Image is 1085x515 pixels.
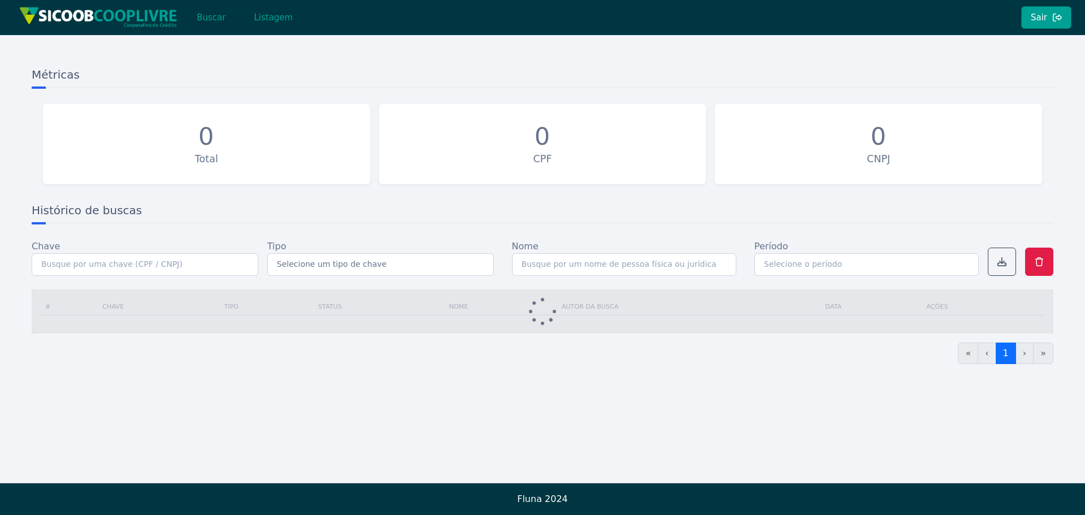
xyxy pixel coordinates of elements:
[19,7,177,28] img: img/sicoob_cooplivre.png
[754,253,979,276] input: Selecione o período
[870,122,886,152] div: 0
[721,152,1036,166] div: CNPJ
[32,253,258,276] input: Busque por uma chave (CPF / CNPJ)
[512,240,539,253] label: Nome
[49,152,364,166] div: Total
[244,6,302,29] button: Listagem
[754,240,788,253] label: Período
[512,253,736,276] input: Busque por um nome de pessoa física ou jurídica
[517,494,568,504] span: Fluna 2024
[32,240,60,253] label: Chave
[198,122,214,152] div: 0
[187,6,235,29] button: Buscar
[32,67,1053,88] h3: Métricas
[1021,6,1071,29] button: Sair
[535,122,550,152] div: 0
[267,240,287,253] label: Tipo
[32,202,1053,223] h3: Histórico de buscas
[996,343,1016,364] a: 1
[385,152,701,166] div: CPF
